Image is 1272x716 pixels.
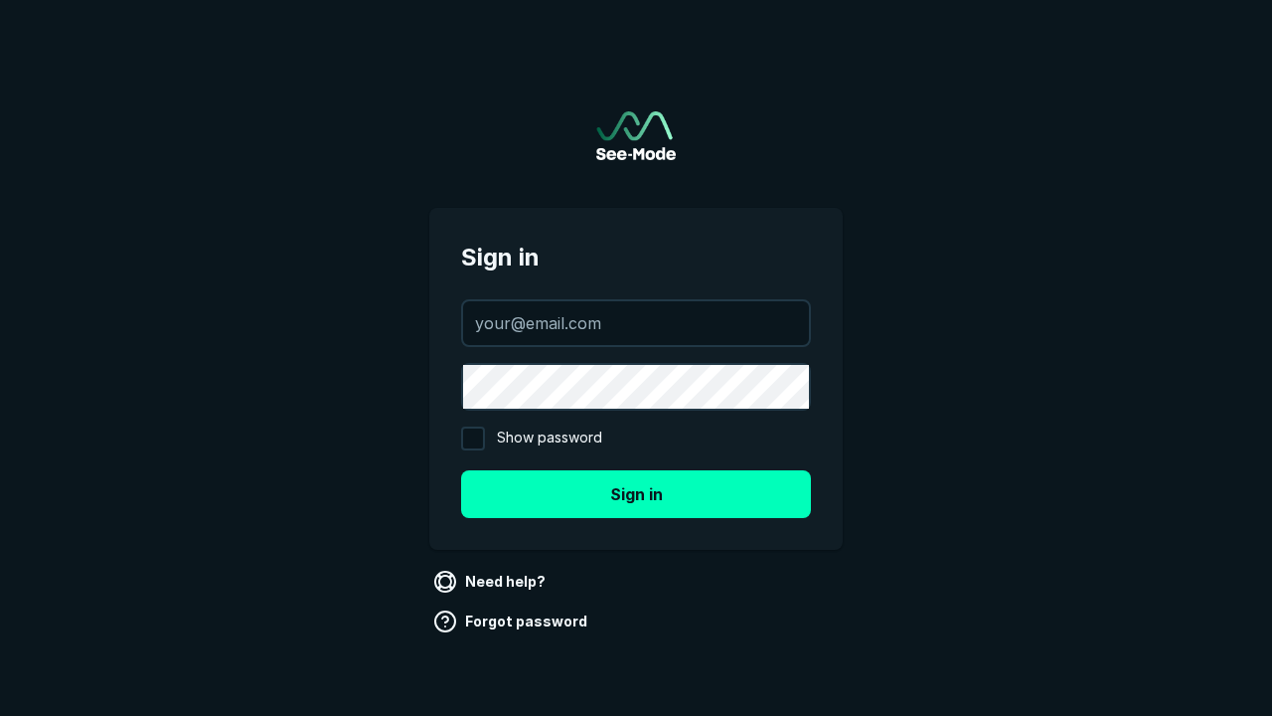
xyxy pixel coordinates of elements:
[429,566,554,598] a: Need help?
[463,301,809,345] input: your@email.com
[596,111,676,160] img: See-Mode Logo
[596,111,676,160] a: Go to sign in
[461,240,811,275] span: Sign in
[461,470,811,518] button: Sign in
[497,427,602,450] span: Show password
[429,606,595,637] a: Forgot password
